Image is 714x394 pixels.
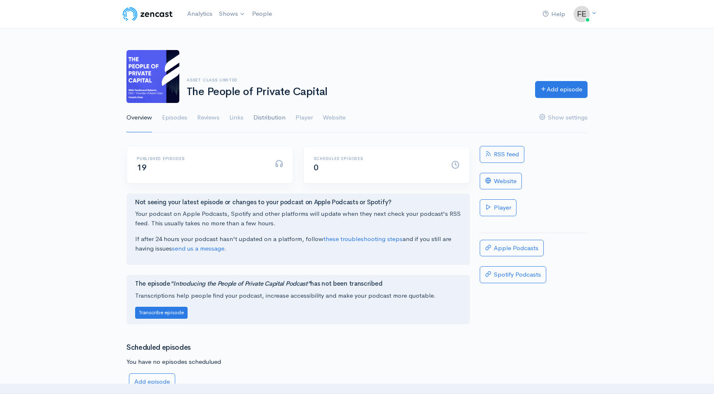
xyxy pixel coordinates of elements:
h3: Scheduled episodes [126,344,470,352]
img: ZenCast Logo [121,6,174,22]
a: Website [323,103,345,133]
a: Add episode [535,81,588,98]
h4: Not seeing your latest episode or changes to your podcast on Apple Podcasts or Spotify? [135,199,461,206]
a: Add episode [129,373,175,390]
a: RSS feed [480,146,524,163]
button: Transcribe episode [135,307,188,319]
p: Transcriptions help people find your podcast, increase accessibility and make your podcast more q... [135,291,461,301]
a: Help [539,5,569,23]
a: Show settings [539,103,588,133]
a: Episodes [162,103,187,133]
a: Apple Podcasts [480,240,544,257]
a: Player [480,199,516,216]
a: Links [229,103,243,133]
h6: Asset Class Limited [187,78,525,82]
span: 19 [137,162,146,173]
a: Overview [126,103,152,133]
span: 0 [314,162,319,173]
a: Transcribe episode [135,308,188,316]
h4: The episode has not been transcribed [135,280,461,287]
a: Website [480,173,522,190]
p: Your podcast on Apple Podcasts, Spotify and other platforms will update when they next check your... [135,209,461,228]
a: send us a message [172,244,224,252]
img: ... [574,6,590,22]
a: Player [295,103,313,133]
a: these troubleshooting steps [324,235,402,243]
a: Spotify Podcasts [480,266,546,283]
h1: The People of Private Capital [187,86,525,98]
a: Analytics [184,5,216,23]
h6: Published episodes [137,156,265,161]
a: Reviews [197,103,219,133]
a: Shows [216,5,249,23]
p: If after 24 hours your podcast hasn't updated on a platform, follow and if you still are having i... [135,234,461,253]
i: "Introducing the People of Private Capital Podcast" [170,279,311,287]
a: Distribution [253,103,286,133]
a: People [249,5,275,23]
h6: Scheduled episodes [314,156,442,161]
p: You have no episodes schedulued [126,357,470,367]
